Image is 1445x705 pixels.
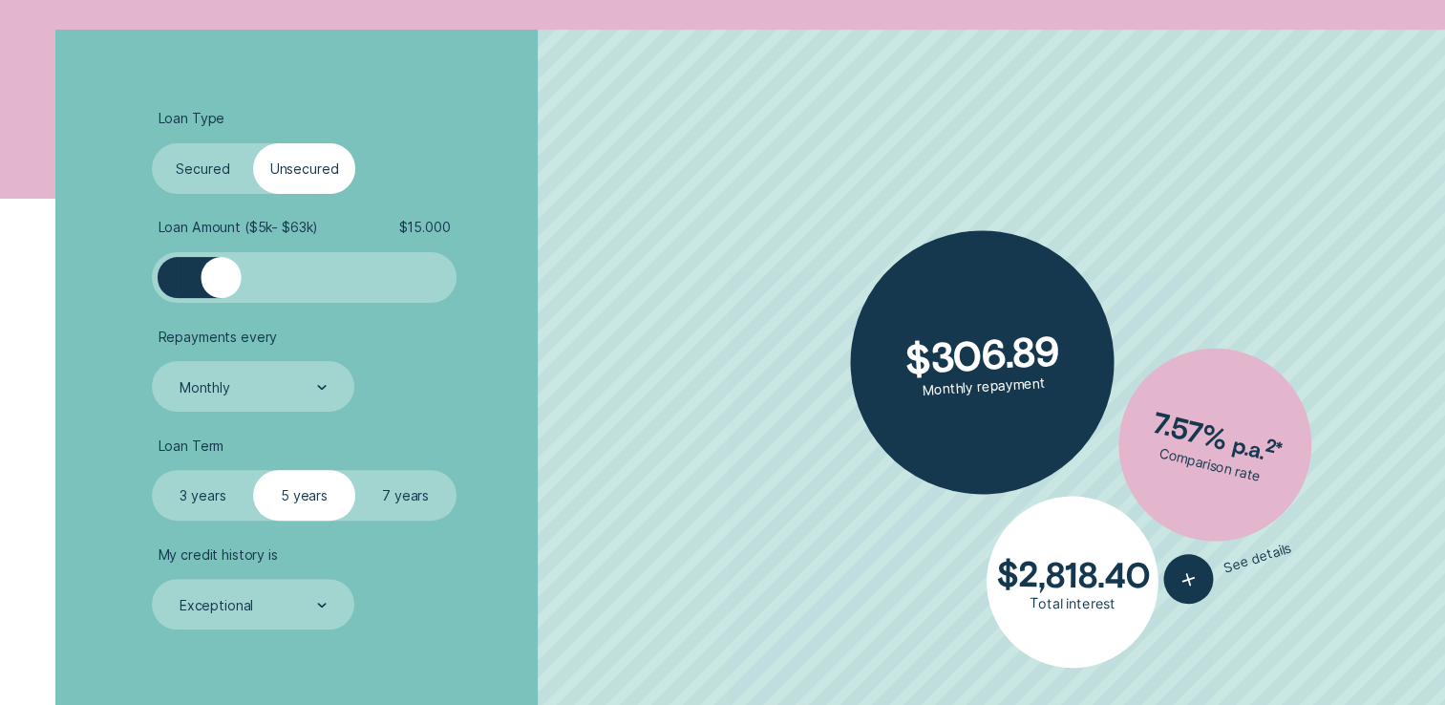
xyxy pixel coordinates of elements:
[159,546,278,564] span: My credit history is
[180,379,230,396] div: Monthly
[159,438,224,455] span: Loan Term
[159,329,278,346] span: Repayments every
[1158,523,1299,609] button: See details
[152,470,253,521] label: 3 years
[398,219,450,236] span: $ 15.000
[159,110,225,127] span: Loan Type
[159,219,319,236] span: Loan Amount ( $5k - $63k )
[180,597,253,614] div: Exceptional
[253,143,354,194] label: Unsecured
[355,470,457,521] label: 7 years
[1222,539,1294,575] span: See details
[152,143,253,194] label: Secured
[253,470,354,521] label: 5 years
